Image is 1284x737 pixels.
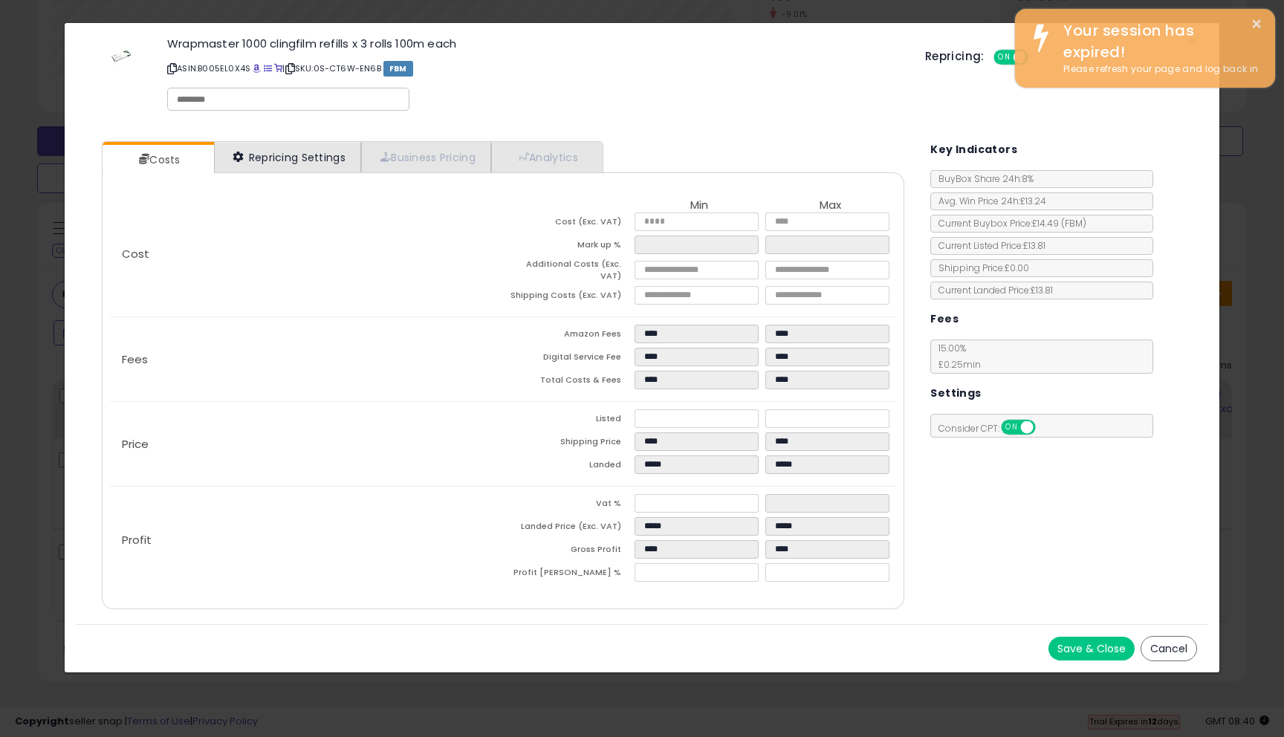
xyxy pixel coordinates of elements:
[361,142,491,172] a: Business Pricing
[925,51,985,62] h5: Repricing:
[503,494,634,517] td: Vat %
[110,534,503,546] p: Profit
[931,239,1045,252] span: Current Listed Price: £13.81
[274,62,282,74] a: Your listing only
[503,286,634,309] td: Shipping Costs (Exc. VAT)
[503,517,634,540] td: Landed Price (Exc. VAT)
[253,62,261,74] a: BuyBox page
[930,140,1017,159] h5: Key Indicators
[931,217,1086,230] span: Current Buybox Price:
[930,310,959,328] h5: Fees
[635,199,765,212] th: Min
[103,145,213,175] a: Costs
[503,371,634,394] td: Total Costs & Fees
[1048,637,1135,660] button: Save & Close
[1034,421,1057,434] span: OFF
[931,342,981,371] span: 15.00 %
[264,62,272,74] a: All offer listings
[931,195,1046,207] span: Avg. Win Price 24h: £13.24
[383,61,413,77] span: FBM
[1052,20,1264,62] div: Your session has expired!
[1251,15,1262,33] button: ×
[503,348,634,371] td: Digital Service Fee
[995,51,1014,64] span: ON
[110,438,503,450] p: Price
[503,432,634,455] td: Shipping Price
[1002,421,1021,434] span: ON
[1052,62,1264,77] div: Please refresh your page and log back in
[1061,217,1086,230] span: ( FBM )
[503,236,634,259] td: Mark up %
[931,284,1053,296] span: Current Landed Price: £13.81
[503,455,634,478] td: Landed
[931,422,1055,435] span: Consider CPT:
[214,142,361,172] a: Repricing Settings
[931,358,981,371] span: £0.25 min
[503,563,634,586] td: Profit [PERSON_NAME] %
[167,38,903,49] h3: Wrapmaster 1000 clingfilm refills x 3 rolls 100m each
[110,354,503,366] p: Fees
[931,262,1029,274] span: Shipping Price: £0.00
[503,325,634,348] td: Amazon Fees
[1141,636,1197,661] button: Cancel
[503,259,634,286] td: Additional Costs (Exc. VAT)
[100,38,144,71] img: 216K6lSlCmL._SL60_.jpg
[931,172,1034,185] span: BuyBox Share 24h: 8%
[765,199,896,212] th: Max
[1032,217,1086,230] span: £14.49
[503,212,634,236] td: Cost (Exc. VAT)
[503,409,634,432] td: Listed
[930,384,981,403] h5: Settings
[167,56,903,80] p: ASIN: B005EL0X4S | SKU: 0S-CT6W-EN6B
[503,540,634,563] td: Gross Profit
[110,248,503,260] p: Cost
[491,142,601,172] a: Analytics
